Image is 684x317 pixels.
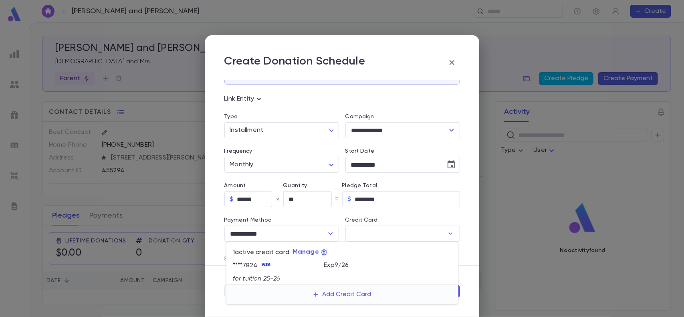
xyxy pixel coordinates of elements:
p: Manage [293,248,319,256]
p: 1 active credit card [233,248,289,256]
p: Exp 9 / 26 [324,261,349,269]
div: ****7824Exp9/26for tuition 25-26 [226,258,458,285]
button: Manage [289,248,328,256]
button: Add Credit Card [309,288,376,301]
p: for tuition 25-26 [233,275,452,283]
